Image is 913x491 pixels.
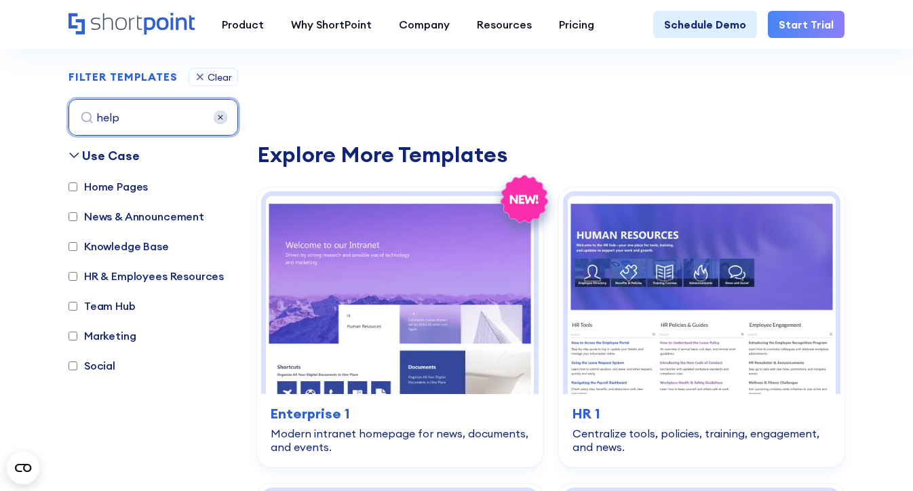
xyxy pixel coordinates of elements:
input: News & Announcement [69,212,77,221]
label: Knowledge Base [69,238,169,254]
div: Explore More Templates [257,144,844,165]
input: Team Hub [69,302,77,311]
input: search all templates [69,99,238,136]
img: 68a58870c1521e1d1adff54a_close.svg [214,111,227,124]
input: Marketing [69,332,77,340]
div: Pricing [559,16,594,33]
a: Product [208,11,277,38]
input: Social [69,361,77,370]
div: Resources [477,16,532,33]
div: Product [222,16,264,33]
div: Why ShortPoint [291,16,372,33]
input: Knowledge Base [69,242,77,251]
input: Home Pages [69,182,77,191]
div: Centralize tools, policies, training, engagement, and news. [572,427,831,454]
img: HR 1 – Human Resources Template: Centralize tools, policies, training, engagement, and news. [568,196,836,394]
div: Clear [208,73,232,82]
label: Team Hub [69,298,136,314]
label: Social [69,357,115,374]
input: HR & Employees Resources [69,272,77,281]
h2: FILTER TEMPLATES [69,71,178,83]
label: Marketing [69,328,136,344]
h3: Enterprise 1 [271,404,529,424]
a: Schedule Demo [653,11,757,38]
label: Home Pages [69,178,148,195]
a: Pricing [545,11,608,38]
div: Modern intranet homepage for news, documents, and events. [271,427,529,454]
a: Home [69,13,195,36]
label: News & Announcement [69,208,204,224]
a: Resources [463,11,545,38]
a: Enterprise 1 – SharePoint Homepage Design: Modern intranet homepage for news, documents, and even... [257,187,543,467]
a: Company [385,11,463,38]
button: Open CMP widget [7,452,39,484]
h3: HR 1 [572,404,831,424]
img: Enterprise 1 – SharePoint Homepage Design: Modern intranet homepage for news, documents, and events. [266,196,534,394]
div: Company [399,16,450,33]
a: Start Trial [768,11,844,38]
iframe: Chat Widget [845,426,913,491]
a: Why ShortPoint [277,11,385,38]
a: HR 1 – Human Resources Template: Centralize tools, policies, training, engagement, and news.HR 1C... [559,187,844,467]
div: Use Case [82,146,140,165]
label: HR & Employees Resources [69,268,224,284]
